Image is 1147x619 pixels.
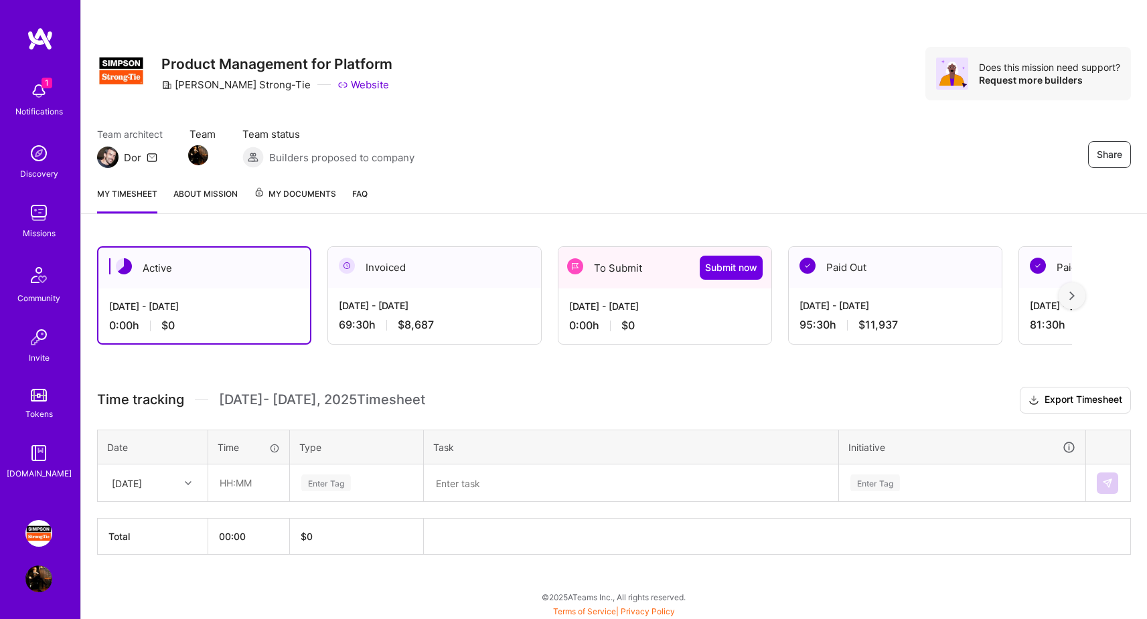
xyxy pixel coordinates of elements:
[352,187,368,213] a: FAQ
[80,580,1147,614] div: © 2025 ATeams Inc., All rights reserved.
[109,319,299,333] div: 0:00 h
[147,152,157,163] i: icon Mail
[337,78,389,92] a: Website
[1088,141,1131,168] button: Share
[936,58,968,90] img: Avatar
[553,606,616,616] a: Terms of Service
[161,80,172,90] i: icon CompanyGray
[23,226,56,240] div: Missions
[799,258,816,274] img: Paid Out
[328,247,541,288] div: Invoiced
[42,78,52,88] span: 1
[185,480,192,487] i: icon Chevron
[567,258,583,274] img: To Submit
[97,187,157,213] a: My timesheet
[98,248,310,288] div: Active
[569,299,761,313] div: [DATE] - [DATE]
[208,519,290,555] th: 00:00
[569,319,761,333] div: 0:00 h
[23,259,55,291] img: Community
[301,472,351,493] div: Enter Tag
[339,318,530,332] div: 69:30 h
[789,247,1002,288] div: Paid Out
[705,261,757,274] span: Submit now
[621,319,635,333] span: $0
[7,466,72,480] div: [DOMAIN_NAME]
[97,147,119,168] img: Team Architect
[979,74,1120,86] div: Request more builders
[112,476,142,490] div: [DATE]
[218,440,280,454] div: Time
[25,324,52,351] img: Invite
[173,187,238,213] a: About Mission
[858,318,898,332] span: $11,937
[1020,387,1131,414] button: Export Timesheet
[15,104,63,118] div: Notifications
[25,440,52,466] img: guide book
[979,61,1120,74] div: Does this mission need support?
[290,430,424,464] th: Type
[189,144,207,167] a: Team Member Avatar
[25,140,52,167] img: discovery
[424,430,839,464] th: Task
[161,319,175,333] span: $0
[25,565,52,592] img: User Avatar
[398,318,434,332] span: $8,687
[17,291,60,305] div: Community
[188,145,208,165] img: Team Member Avatar
[1069,291,1075,300] img: right
[301,531,313,542] span: $ 0
[799,318,991,332] div: 95:30 h
[97,391,184,408] span: Time tracking
[25,78,52,104] img: bell
[161,78,311,92] div: [PERSON_NAME] Strong-Tie
[22,565,56,592] a: User Avatar
[700,256,763,280] button: Submit now
[20,167,58,181] div: Discovery
[25,520,52,547] img: Simpson Strong-Tie: Product Management for Platform
[25,407,53,421] div: Tokens
[1030,258,1046,274] img: Paid Out
[219,391,425,408] span: [DATE] - [DATE] , 2025 Timesheet
[27,27,54,51] img: logo
[269,151,414,165] span: Builders proposed to company
[31,389,47,402] img: tokens
[161,56,392,72] h3: Product Management for Platform
[553,606,675,616] span: |
[98,430,208,464] th: Date
[254,187,336,201] span: My Documents
[109,299,299,313] div: [DATE] - [DATE]
[799,298,991,313] div: [DATE] - [DATE]
[97,47,145,95] img: Company Logo
[1102,478,1113,489] img: Submit
[124,151,141,165] div: Dor
[29,351,50,365] div: Invite
[209,465,289,501] input: HH:MM
[850,472,900,493] div: Enter Tag
[621,606,675,616] a: Privacy Policy
[848,440,1076,455] div: Initiative
[116,258,132,274] img: Active
[97,127,163,141] span: Team architect
[22,520,56,547] a: Simpson Strong-Tie: Product Management for Platform
[25,199,52,226] img: teamwork
[339,258,355,274] img: Invoiced
[558,247,771,288] div: To Submit
[242,147,264,168] img: Builders proposed to company
[1097,148,1122,161] span: Share
[1028,393,1039,408] i: icon Download
[254,187,336,213] a: My Documents
[189,127,216,141] span: Team
[98,519,208,555] th: Total
[339,298,530,313] div: [DATE] - [DATE]
[242,127,414,141] span: Team status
